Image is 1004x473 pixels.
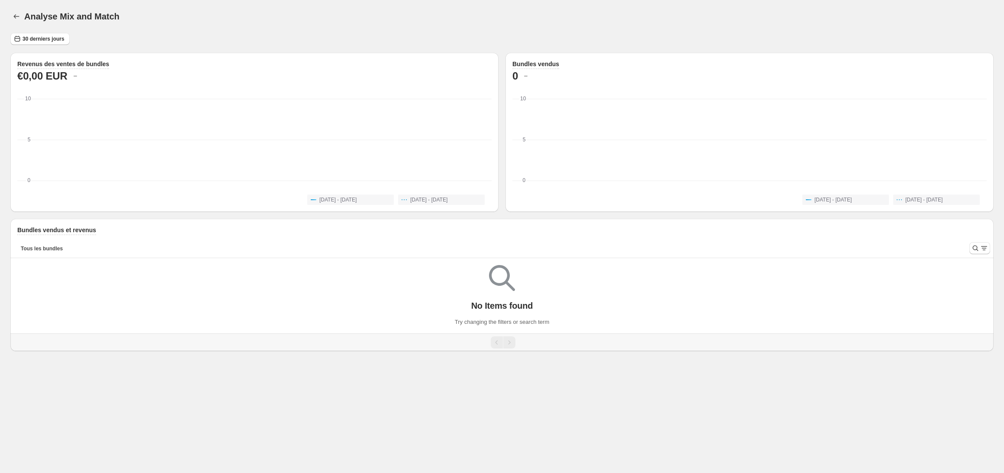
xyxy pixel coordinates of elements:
[489,265,515,291] img: Empty search results
[17,69,68,83] h2: €0,00 EUR
[17,226,96,234] h3: Bundles vendus et revenus
[25,96,31,102] text: 10
[10,33,70,45] button: 30 derniers jours
[523,137,526,143] text: 5
[17,60,109,68] h3: Revenus des ventes de bundles
[905,196,943,203] span: [DATE] - [DATE]
[319,196,357,203] span: [DATE] - [DATE]
[520,96,526,102] text: 10
[28,137,31,143] text: 5
[10,333,994,351] nav: Pagination
[512,60,559,68] h3: Bundles vendus
[523,177,526,183] text: 0
[471,300,533,311] p: No Items found
[23,35,64,42] span: 30 derniers jours
[21,245,63,252] span: Tous les bundles
[969,242,990,254] button: Search and filter results
[455,318,549,326] p: Try changing the filters or search term
[307,195,394,205] button: [DATE] - [DATE]
[398,195,485,205] button: [DATE] - [DATE]
[802,195,889,205] button: [DATE] - [DATE]
[28,177,31,183] text: 0
[814,196,852,203] span: [DATE] - [DATE]
[512,69,518,83] h2: 0
[24,11,119,22] h1: Analyse Mix and Match
[410,196,447,203] span: [DATE] - [DATE]
[893,195,980,205] button: [DATE] - [DATE]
